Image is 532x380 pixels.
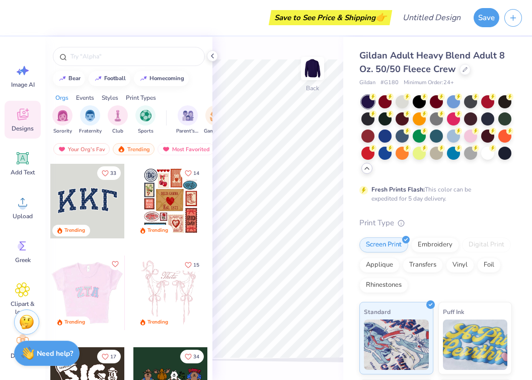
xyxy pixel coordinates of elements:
[158,143,214,155] div: Most Favorited
[180,166,204,180] button: Like
[11,81,35,89] span: Image AI
[306,84,319,93] div: Back
[110,354,116,359] span: 17
[55,93,68,102] div: Orgs
[176,105,199,135] div: filter for Parent's Weekend
[53,71,85,86] button: bear
[109,258,121,270] button: Like
[404,79,454,87] span: Minimum Order: 24 +
[110,171,116,176] span: 33
[371,185,495,203] div: This color can be expedited for 5 day delivery.
[302,58,323,79] img: Back
[108,105,128,135] button: filter button
[375,11,387,23] span: 👉
[193,263,199,268] span: 15
[79,105,102,135] div: filter for Fraternity
[446,258,474,273] div: Vinyl
[112,128,123,135] span: Club
[6,300,39,316] span: Clipart & logos
[58,76,66,82] img: trend_line.gif
[134,71,189,86] button: homecoming
[443,320,508,370] img: Puff Ink
[180,258,204,272] button: Like
[57,110,68,121] img: Sorority Image
[359,237,408,252] div: Screen Print
[108,105,128,135] div: filter for Club
[135,105,156,135] button: filter button
[97,350,121,363] button: Like
[13,212,33,220] span: Upload
[204,105,227,135] div: filter for Game Day
[204,105,227,135] button: filter button
[89,71,130,86] button: football
[176,105,199,135] button: filter button
[359,258,400,273] div: Applique
[359,278,408,293] div: Rhinestones
[138,128,154,135] span: Sports
[64,319,85,326] div: Trending
[68,76,81,81] div: bear
[477,258,501,273] div: Foil
[210,110,221,121] img: Game Day Image
[76,93,94,102] div: Events
[176,128,199,135] span: Parent's Weekend
[102,93,118,102] div: Styles
[85,110,96,121] img: Fraternity Image
[147,227,168,234] div: Trending
[474,8,499,27] button: Save
[52,105,72,135] div: filter for Sorority
[395,8,469,28] input: Untitled Design
[79,128,102,135] span: Fraternity
[193,171,199,176] span: 14
[140,110,151,121] img: Sports Image
[371,185,425,194] strong: Fresh Prints Flash:
[364,306,391,317] span: Standard
[180,350,204,363] button: Like
[94,76,102,82] img: trend_line.gif
[11,352,35,360] span: Decorate
[162,146,170,153] img: most_fav.gif
[182,110,194,121] img: Parent's Weekend Image
[359,79,375,87] span: Gildan
[69,51,198,61] input: Try "Alpha"
[443,306,464,317] span: Puff Ink
[359,49,505,75] span: Gildan Adult Heavy Blend Adult 8 Oz. 50/50 Fleece Crew
[381,79,399,87] span: # G180
[462,237,511,252] div: Digital Print
[113,143,155,155] div: Trending
[411,237,459,252] div: Embroidery
[193,354,199,359] span: 34
[126,93,156,102] div: Print Types
[79,105,102,135] button: filter button
[97,166,121,180] button: Like
[364,320,429,370] img: Standard
[64,227,85,234] div: Trending
[112,110,123,121] img: Club Image
[11,168,35,176] span: Add Text
[37,349,73,358] strong: Need help?
[149,76,184,81] div: homecoming
[271,10,390,25] div: Save to See Price & Shipping
[204,128,227,135] span: Game Day
[52,105,72,135] button: filter button
[15,256,31,264] span: Greek
[135,105,156,135] div: filter for Sports
[104,76,126,81] div: football
[359,217,512,229] div: Print Type
[147,319,168,326] div: Trending
[12,124,34,133] span: Designs
[403,258,443,273] div: Transfers
[139,76,147,82] img: trend_line.gif
[53,143,110,155] div: Your Org's Fav
[58,146,66,153] img: most_fav.gif
[53,128,72,135] span: Sorority
[117,146,125,153] img: trending.gif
